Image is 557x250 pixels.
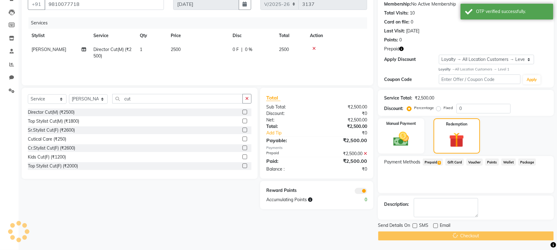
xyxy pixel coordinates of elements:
[411,19,413,25] div: 0
[233,46,239,53] span: 0 F
[262,157,317,165] div: Paid:
[384,46,399,52] span: Prepaid
[384,28,405,34] div: Last Visit:
[440,222,450,230] span: Email
[171,47,181,52] span: 2500
[275,29,306,43] th: Total
[241,46,242,53] span: |
[326,130,372,136] div: ₹0
[446,121,467,127] label: Redemption
[262,166,317,172] div: Balance :
[28,127,75,133] div: Sr.Stylist Cut(F) (₹2600)
[438,161,441,165] span: 5
[317,166,372,172] div: ₹0
[262,104,317,110] div: Sub Total:
[229,29,275,43] th: Disc
[419,222,428,230] span: SMS
[28,29,90,43] th: Stylist
[262,197,344,203] div: Accumulating Points
[167,29,229,43] th: Price
[415,95,434,101] div: ₹2,500.00
[378,222,410,230] span: Send Details On
[399,37,402,43] div: 0
[262,150,317,157] div: Prepaid
[32,47,66,52] span: [PERSON_NAME]
[262,187,317,194] div: Reward Points
[28,145,75,151] div: Cr.Stylist Cut(F) (₹2600)
[445,159,464,166] span: Gift Card
[112,94,243,104] input: Search or Scan
[317,123,372,130] div: ₹2,500.00
[140,47,142,52] span: 1
[266,95,281,101] span: Total
[136,29,167,43] th: Qty
[262,137,317,144] div: Payable:
[317,104,372,110] div: ₹2,500.00
[439,74,521,84] input: Enter Offer / Coupon Code
[384,201,409,208] div: Description:
[485,159,499,166] span: Points
[279,47,289,52] span: 2500
[262,110,317,117] div: Discount:
[262,123,317,130] div: Total:
[384,105,403,112] div: Discount:
[384,37,398,43] div: Points:
[423,159,443,166] span: Prepaid
[28,163,78,169] div: Top Stylist Cut(F) (₹2000)
[28,136,66,142] div: Cutical Care (₹250)
[384,10,409,16] div: Total Visits:
[384,95,412,101] div: Service Total:
[344,197,372,203] div: 0
[466,159,483,166] span: Voucher
[262,117,317,123] div: Net:
[444,131,469,150] img: _gift.svg
[384,1,548,7] div: No Active Membership
[317,117,372,123] div: ₹2,500.00
[384,56,439,63] div: Apply Discount
[410,10,415,16] div: 10
[439,67,548,72] div: All Location Customers → Level 1
[266,145,367,150] div: Payments
[93,47,131,59] span: Director Cut(M) (₹2500)
[388,130,414,148] img: _cash.svg
[28,17,372,29] div: Services
[384,19,409,25] div: Card on file:
[384,76,439,83] div: Coupon Code
[523,75,541,84] button: Apply
[306,29,367,43] th: Action
[501,159,516,166] span: Wallet
[317,110,372,117] div: ₹0
[90,29,136,43] th: Service
[28,118,79,125] div: Top Stylist Cut(M) (₹1800)
[245,46,252,53] span: 0 %
[439,67,455,71] strong: Loyalty →
[518,159,536,166] span: Package
[28,154,66,160] div: Kids Cut(F) (₹1200)
[384,1,411,7] div: Membership:
[317,157,372,165] div: ₹2,500.00
[386,121,416,126] label: Manual Payment
[262,130,326,136] a: Add Tip
[28,109,75,116] div: Director Cut(M) (₹2500)
[317,150,372,157] div: ₹2,500.00
[317,137,372,144] div: ₹2,500.00
[384,159,420,165] span: Payment Methods
[414,105,434,111] label: Percentage
[406,28,419,34] div: [DATE]
[443,105,453,111] label: Fixed
[476,8,549,15] div: OTP verified successfully.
